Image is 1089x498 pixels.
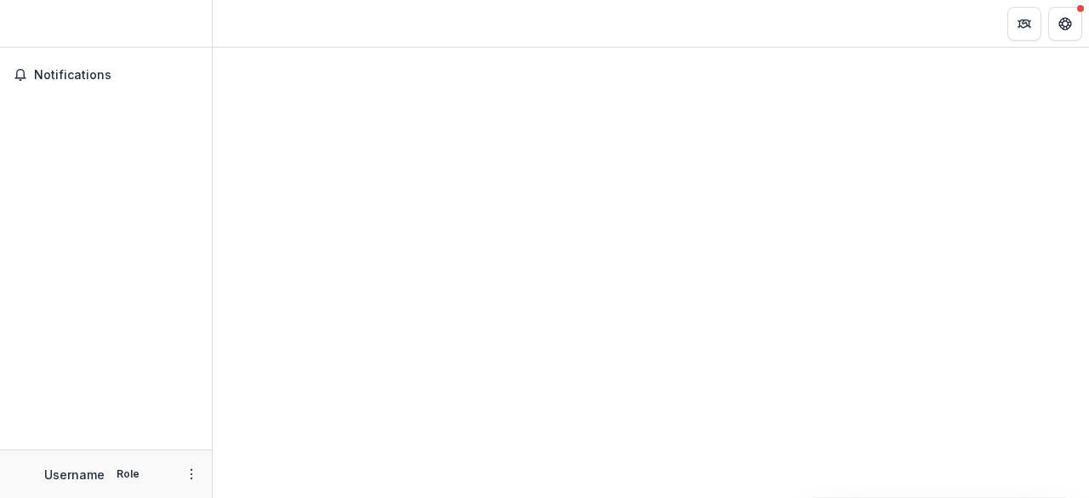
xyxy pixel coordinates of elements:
[7,61,205,89] button: Notifications
[111,467,145,482] p: Role
[181,464,202,484] button: More
[34,68,198,83] span: Notifications
[44,466,105,484] p: Username
[1048,7,1082,41] button: Get Help
[1007,7,1041,41] button: Partners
